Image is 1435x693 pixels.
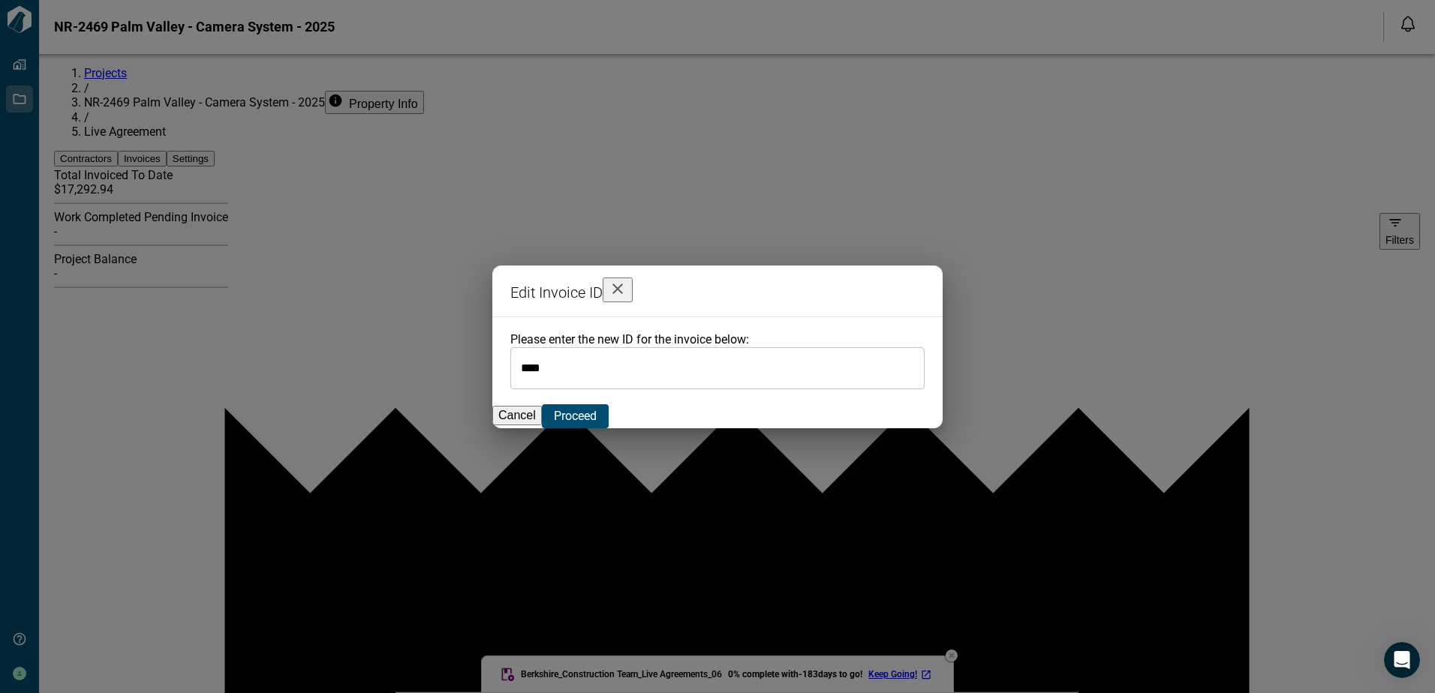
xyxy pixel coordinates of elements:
[510,332,749,346] span: Please enter the new ID for the invoice below:
[498,409,536,421] span: Cancel
[554,409,597,424] span: Proceed
[1384,642,1420,678] iframe: Intercom live chat
[542,404,609,428] button: Proceed
[510,283,603,301] span: Edit Invoice ID
[492,406,542,425] button: Cancel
